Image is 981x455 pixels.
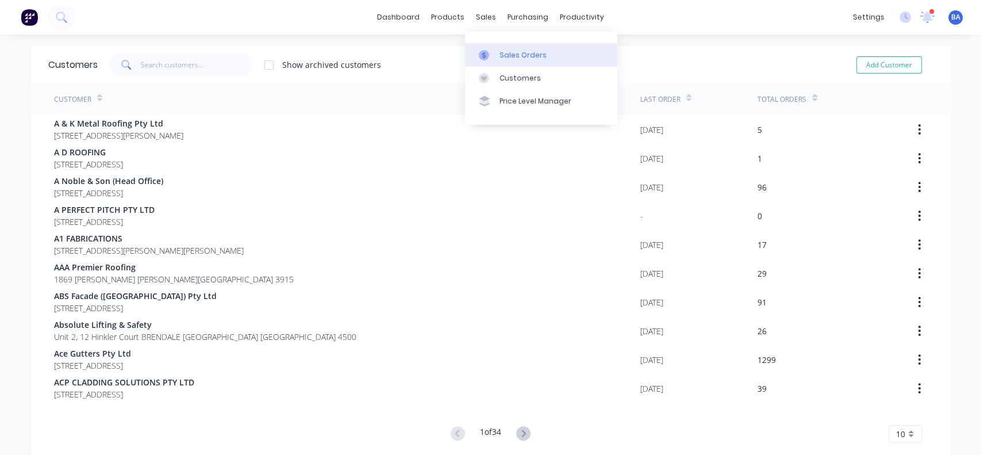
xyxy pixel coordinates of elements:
[54,388,194,400] span: [STREET_ADDRESS]
[640,383,663,395] div: [DATE]
[54,94,91,105] div: Customer
[554,9,610,26] div: productivity
[54,175,163,187] span: A Noble & Son (Head Office)
[640,354,663,366] div: [DATE]
[54,319,356,331] span: Absolute Lifting & Safety
[757,267,767,280] div: 29
[757,383,767,395] div: 39
[54,376,194,388] span: ACP CLADDING SOLUTIONS PTY LTD
[54,187,163,199] span: [STREET_ADDRESS]
[480,426,501,442] div: 1 of 34
[640,181,663,193] div: [DATE]
[282,59,381,71] div: Show archived customers
[757,239,767,251] div: 17
[54,302,217,314] span: [STREET_ADDRESS]
[54,331,356,343] span: Unit 2, 12 Hinkler Court BRENDALE [GEOGRAPHIC_DATA] [GEOGRAPHIC_DATA] 4500
[640,124,663,136] div: [DATE]
[54,117,183,129] span: A & K Metal Roofing Pty Ltd
[640,94,680,105] div: Last Order
[847,9,890,26] div: settings
[54,216,155,228] span: [STREET_ADDRESS]
[54,204,155,216] span: A PERFECT PITCH PTY LTD
[757,124,762,136] div: 5
[54,232,244,244] span: A1 FABRICATIONS
[757,296,767,308] div: 91
[54,290,217,302] span: ABS Facade ([GEOGRAPHIC_DATA]) Pty Ltd
[54,146,123,158] span: A D ROOFING
[54,273,294,285] span: 1869 [PERSON_NAME] [PERSON_NAME][GEOGRAPHIC_DATA] 3915
[465,67,617,90] a: Customers
[48,58,98,72] div: Customers
[465,43,617,66] a: Sales Orders
[640,296,663,308] div: [DATE]
[757,210,762,222] div: 0
[640,152,663,165] div: [DATE]
[856,56,922,74] button: Add Customer
[757,325,767,337] div: 26
[640,239,663,251] div: [DATE]
[21,9,38,26] img: Factory
[896,428,905,440] span: 10
[757,152,762,165] div: 1
[54,360,131,372] span: [STREET_ADDRESS]
[465,90,617,113] a: Price Level Manager
[54,261,294,273] span: AAA Premier Roofing
[425,9,470,26] div: products
[499,96,571,106] div: Price Level Manager
[757,94,806,105] div: Total Orders
[470,9,502,26] div: sales
[951,12,960,22] span: BA
[640,210,643,222] div: -
[757,354,776,366] div: 1299
[640,325,663,337] div: [DATE]
[54,347,131,360] span: Ace Gutters Pty Ltd
[640,267,663,280] div: [DATE]
[502,9,554,26] div: purchasing
[54,129,183,142] span: [STREET_ADDRESS][PERSON_NAME]
[499,73,541,83] div: Customers
[141,53,253,77] input: Search customers...
[371,9,425,26] a: dashboard
[757,181,767,193] div: 96
[54,158,123,170] span: [STREET_ADDRESS]
[54,244,244,257] span: [STREET_ADDRESS][PERSON_NAME][PERSON_NAME]
[499,50,547,60] div: Sales Orders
